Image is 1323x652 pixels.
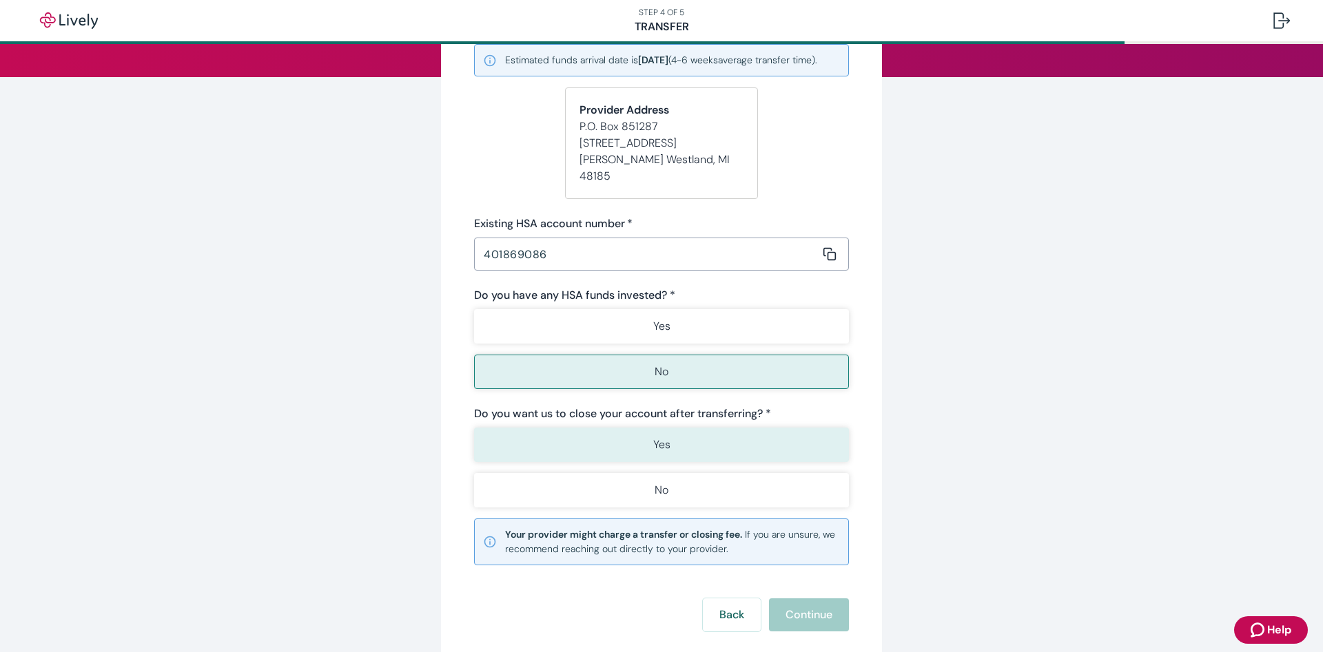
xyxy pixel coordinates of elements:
button: Copy message content to clipboard [820,244,839,264]
label: Do you want us to close your account after transferring? * [474,406,771,422]
button: Yes [474,428,849,462]
button: Zendesk support iconHelp [1234,616,1308,644]
button: Back [703,598,761,631]
p: P.O. Box 851287 [580,118,743,135]
strong: Your provider might charge a transfer or closing fee. [505,528,742,540]
small: If you are unsure, we recommend reaching out directly to your provider. [505,527,840,556]
p: Yes [653,318,670,335]
p: No [655,482,668,498]
p: [STREET_ADDRESS][PERSON_NAME] Westland , MI 48185 [580,135,743,185]
button: Log out [1262,4,1301,37]
span: Help [1267,622,1291,638]
button: Yes [474,309,849,344]
b: [DATE] [638,54,668,66]
p: No [655,364,668,380]
strong: Provider Address [580,103,669,117]
svg: Copy to clipboard [823,247,837,261]
button: No [474,355,849,389]
svg: Zendesk support icon [1251,622,1267,638]
label: Do you have any HSA funds invested? * [474,287,675,304]
small: Estimated funds arrival date is ( 4-6 weeks average transfer time). [505,53,817,67]
label: Existing HSA account number [474,215,633,232]
p: Yes [653,437,670,453]
button: No [474,473,849,507]
img: Lively [30,12,107,29]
